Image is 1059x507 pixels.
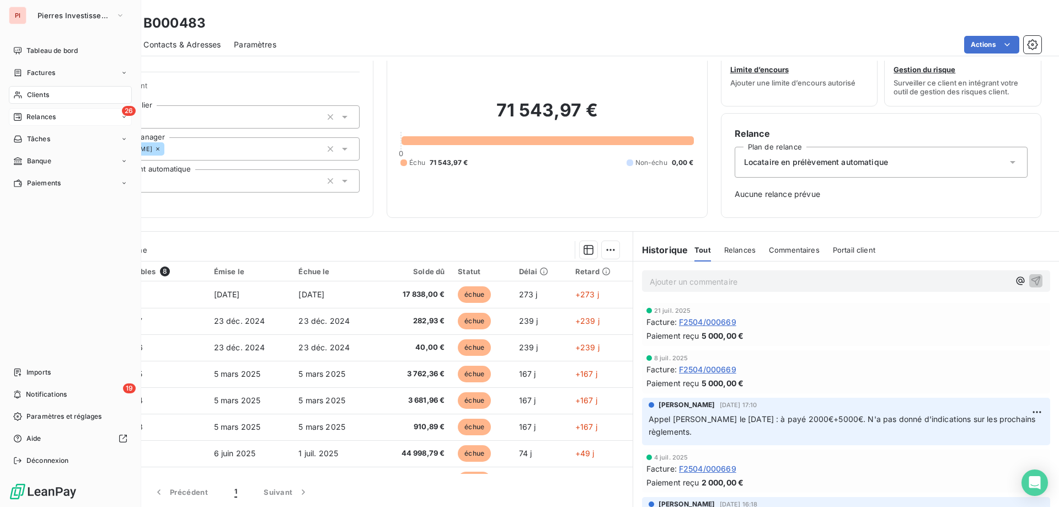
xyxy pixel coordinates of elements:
span: 0,00 € [672,158,694,168]
div: Retard [575,267,626,276]
span: Paiement reçu [646,377,699,389]
button: Suivant [250,481,322,504]
span: échue [458,366,491,382]
span: 0 [399,149,403,158]
div: Solde dû [383,267,445,276]
span: 5 mars 2025 [214,396,261,405]
span: 910,89 € [383,421,445,433]
span: échue [458,392,491,409]
span: Relances [26,112,56,122]
span: 273 j [519,290,538,299]
span: 2 000,00 € [702,477,744,488]
span: 44 998,79 € [383,448,445,459]
span: 19 [123,383,136,393]
div: Délai [519,267,562,276]
a: Clients [9,86,132,104]
span: Aucune relance prévue [735,189,1028,200]
span: Paramètres [234,39,276,50]
img: Logo LeanPay [9,483,77,500]
a: Tableau de bord [9,42,132,60]
a: Factures [9,64,132,82]
span: 1 juil. 2025 [298,449,338,458]
span: Paiement reçu [646,330,699,341]
span: Paiement reçu [646,477,699,488]
span: +167 j [575,396,597,405]
a: Tâches [9,130,132,148]
input: Ajouter une valeur [164,144,173,154]
span: échue [458,313,491,329]
span: 5 mars 2025 [298,422,345,431]
span: F2504/000669 [679,463,736,474]
span: 282,93 € [383,316,445,327]
span: +49 j [575,449,595,458]
a: Paramètres et réglages [9,408,132,425]
span: Propriétés Client [89,81,360,97]
span: Gestion du risque [894,65,955,74]
div: Émise le [214,267,286,276]
a: Imports [9,364,132,381]
span: Surveiller ce client en intégrant votre outil de gestion des risques client. [894,78,1032,96]
span: Clients [27,90,49,100]
span: Tâches [27,134,50,144]
span: 17 838,00 € [383,289,445,300]
span: Imports [26,367,51,377]
input: Ajouter une valeur [140,112,148,122]
span: 26 [122,106,136,116]
span: 4 juil. 2025 [654,454,688,461]
span: 5 mars 2025 [298,396,345,405]
span: 5 mars 2025 [214,422,261,431]
span: 1 [234,487,237,498]
span: 5 000,00 € [702,377,744,389]
span: échue [458,472,491,488]
span: Contacts & Adresses [143,39,221,50]
span: Tout [694,246,711,254]
span: +273 j [575,290,599,299]
div: Pièces comptables [87,266,201,276]
span: 21 juil. 2025 [654,307,691,314]
span: Facture : [646,364,677,375]
button: 1 [221,481,250,504]
span: 74 j [519,449,532,458]
span: Tableau de bord [26,46,78,56]
div: PI [9,7,26,24]
span: échue [458,419,491,435]
span: Facture : [646,316,677,328]
div: Statut [458,267,505,276]
button: Précédent [140,481,221,504]
a: 26Relances [9,108,132,126]
a: Aide [9,430,132,447]
div: Open Intercom Messenger [1021,469,1048,496]
span: Appel [PERSON_NAME] le [DATE] : à payé 2000€+5000€. N'a pas donné d'indications sur les prochains... [649,414,1038,436]
span: Banque [27,156,51,166]
span: Paiements [27,178,61,188]
span: 6 juin 2025 [214,449,256,458]
span: Déconnexion [26,456,69,466]
span: 23 déc. 2024 [298,316,350,325]
button: Limite d’encoursAjouter une limite d’encours autorisé [721,36,878,106]
button: Actions [964,36,1019,54]
h6: Relance [735,127,1028,140]
span: 8 [160,266,170,276]
span: 23 déc. 2024 [214,316,265,325]
span: Limite d’encours [730,65,789,74]
a: Paiements [9,174,132,192]
span: Non-échu [635,158,667,168]
span: 5 mars 2025 [214,369,261,378]
span: échue [458,445,491,462]
span: 71 543,97 € [430,158,468,168]
span: Facture : [646,463,677,474]
span: 3 762,36 € [383,369,445,380]
span: F2504/000669 [679,364,736,375]
input: Ajouter une valeur [139,176,148,186]
span: Ajouter une limite d’encours autorisé [730,78,855,87]
span: Locataire en prélèvement automatique [744,157,888,168]
span: Échu [409,158,425,168]
span: 239 j [519,316,538,325]
span: Aide [26,434,41,444]
h3: HWK - B000483 [97,13,206,33]
span: 167 j [519,422,536,431]
h6: Historique [633,243,688,257]
span: 239 j [519,343,538,352]
span: 167 j [519,396,536,405]
span: 8 juil. 2025 [654,355,688,361]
